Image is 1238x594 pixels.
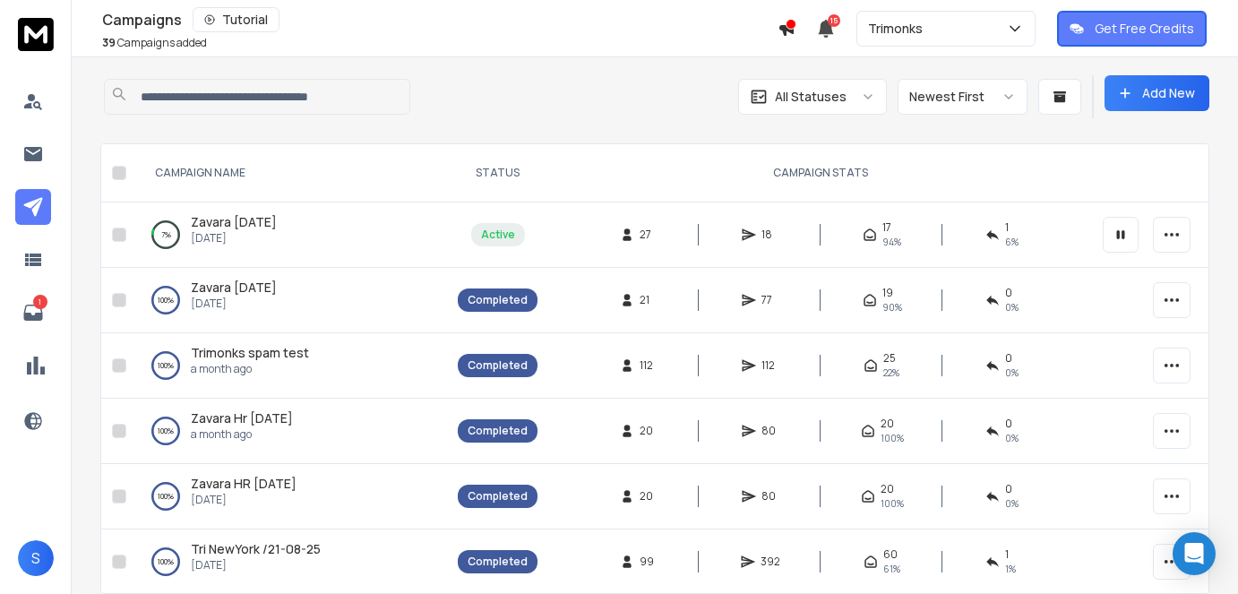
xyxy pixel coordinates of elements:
div: Completed [468,555,528,569]
a: Tri NewYork /21-08-25 [191,540,321,558]
span: 80 [761,424,779,438]
span: 61 % [883,562,900,576]
p: [DATE] [191,297,277,311]
span: Trimonks spam test [191,344,309,361]
button: Newest First [898,79,1027,115]
button: Get Free Credits [1057,11,1207,47]
td: 100%Zavara Hr [DATE]a month ago [133,399,447,464]
p: Trimonks [868,20,930,38]
p: Campaigns added [102,36,207,50]
p: 7 % [161,226,171,244]
span: 60 [883,547,898,562]
div: Campaigns [102,7,778,32]
p: [DATE] [191,558,321,572]
span: Tri NewYork /21-08-25 [191,540,321,557]
span: 100 % [881,496,904,511]
span: Zavara [DATE] [191,213,277,230]
span: 112 [640,358,658,373]
span: 20 [881,482,894,496]
button: S [18,540,54,576]
button: Tutorial [193,7,279,32]
span: 99 [640,555,658,569]
span: 0 % [1005,300,1019,314]
span: 0 [1005,417,1012,431]
td: 100%Trimonks spam testa month ago [133,333,447,399]
span: 20 [640,489,658,504]
span: 80 [761,489,779,504]
a: Zavara [DATE] [191,213,277,231]
th: STATUS [447,144,548,202]
span: 6 % [1005,235,1019,249]
th: CAMPAIGN NAME [133,144,447,202]
span: 112 [761,358,779,373]
p: 100 % [158,291,174,309]
span: 0 % [1005,496,1019,511]
span: 0 [1005,351,1012,366]
div: Completed [468,424,528,438]
span: 0 % [1005,366,1019,380]
button: Add New [1105,75,1209,111]
span: 39 [102,35,116,50]
div: Completed [468,489,528,504]
span: 20 [640,424,658,438]
td: 100%Zavara [DATE][DATE] [133,268,447,333]
p: 100 % [158,487,174,505]
p: 1 [33,295,47,309]
a: Trimonks spam test [191,344,309,362]
div: Completed [468,358,528,373]
td: 100%Zavara HR [DATE][DATE] [133,464,447,529]
span: Zavara [DATE] [191,279,277,296]
div: Completed [468,293,528,307]
p: a month ago [191,427,293,442]
p: All Statuses [775,88,847,106]
span: 27 [640,228,658,242]
a: Zavara Hr [DATE] [191,409,293,427]
a: Zavara [DATE] [191,279,277,297]
div: Active [481,228,515,242]
span: 1 [1005,547,1009,562]
p: Get Free Credits [1095,20,1194,38]
span: Zavara Hr [DATE] [191,409,293,426]
span: 90 % [882,300,902,314]
a: Zavara HR [DATE] [191,475,297,493]
span: 20 [881,417,894,431]
p: [DATE] [191,231,277,245]
span: 94 % [882,235,901,249]
span: 392 [761,555,780,569]
span: 15 [828,14,840,27]
span: 19 [882,286,893,300]
span: 22 % [883,366,899,380]
span: 0 [1005,482,1012,496]
td: 7%Zavara [DATE][DATE] [133,202,447,268]
span: 0 [1005,286,1012,300]
p: 100 % [158,357,174,374]
p: 100 % [158,553,174,571]
span: 21 [640,293,658,307]
p: a month ago [191,362,309,376]
span: 100 % [881,431,904,445]
p: 100 % [158,422,174,440]
span: Zavara HR [DATE] [191,475,297,492]
span: 1 [1005,220,1009,235]
p: [DATE] [191,493,297,507]
span: 25 [883,351,896,366]
span: 18 [761,228,779,242]
a: 1 [15,295,51,331]
span: 0 % [1005,431,1019,445]
div: Open Intercom Messenger [1173,532,1216,575]
span: 1 % [1005,562,1016,576]
th: CAMPAIGN STATS [548,144,1092,202]
span: 77 [761,293,779,307]
span: 17 [882,220,891,235]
